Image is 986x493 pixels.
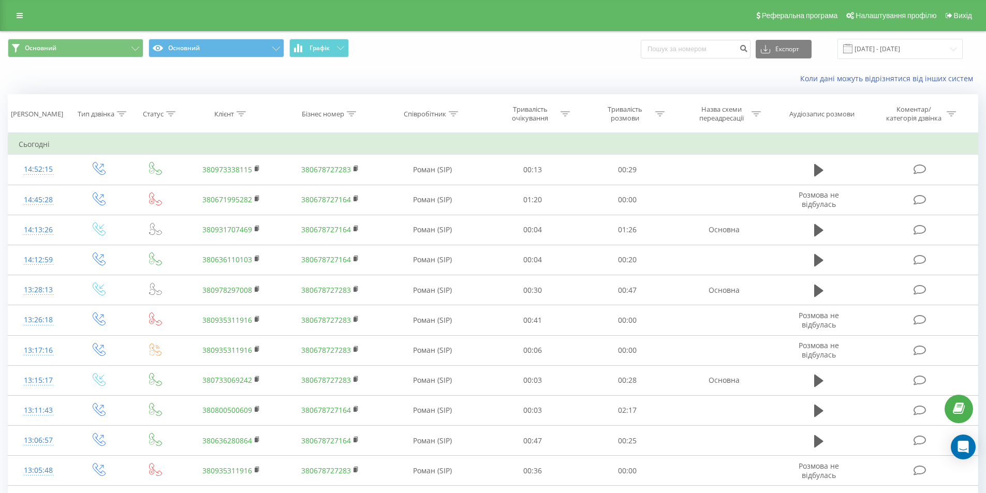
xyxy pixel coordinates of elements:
div: 13:26:18 [19,310,58,330]
a: 380678727283 [301,285,351,295]
span: Графік [310,44,330,52]
a: 380636280864 [202,436,252,445]
button: Експорт [756,40,812,58]
a: 380931707469 [202,225,252,234]
div: 13:11:43 [19,400,58,421]
td: 00:04 [485,215,580,245]
div: Open Intercom Messenger [951,435,976,459]
a: 380678727164 [301,225,351,234]
a: 380678727164 [301,195,351,204]
a: 380733069242 [202,375,252,385]
span: Розмова не відбулась [799,190,839,209]
button: Основний [149,39,284,57]
a: 380935311916 [202,345,252,355]
div: Тривалість очікування [503,105,558,123]
a: 380678727283 [301,165,351,174]
span: Вихід [954,11,972,20]
td: 00:36 [485,456,580,486]
div: Тривалість розмови [597,105,653,123]
td: 00:06 [485,335,580,365]
td: 00:41 [485,305,580,335]
a: Коли дані можуть відрізнятися вiд інших систем [800,73,978,83]
td: 00:00 [580,305,675,335]
td: Роман (SIP) [379,426,485,456]
div: Назва схеми переадресації [694,105,749,123]
td: 00:00 [580,185,675,215]
span: Розмова не відбулась [799,461,839,480]
a: 380636110103 [202,255,252,264]
div: 13:06:57 [19,430,58,451]
td: 00:04 [485,245,580,275]
div: 13:17:16 [19,340,58,361]
div: Клієнт [214,110,234,118]
td: Основна [674,275,773,305]
a: 380935311916 [202,466,252,475]
span: Розмова не відбулась [799,340,839,360]
span: Налаштування профілю [856,11,936,20]
td: 00:20 [580,245,675,275]
div: 14:13:26 [19,220,58,240]
td: Основна [674,215,773,245]
div: 14:12:59 [19,250,58,270]
td: Основна [674,365,773,395]
td: 00:47 [485,426,580,456]
td: Сьогодні [8,134,978,155]
td: 01:20 [485,185,580,215]
div: Статус [143,110,164,118]
td: 02:17 [580,395,675,425]
td: 01:26 [580,215,675,245]
td: Роман (SIP) [379,155,485,185]
div: 14:52:15 [19,159,58,180]
a: 380678727164 [301,405,351,415]
a: 380678727164 [301,255,351,264]
td: 00:25 [580,426,675,456]
a: 380678727283 [301,375,351,385]
div: 14:45:28 [19,190,58,210]
td: 00:28 [580,365,675,395]
button: Графік [289,39,349,57]
div: [PERSON_NAME] [11,110,63,118]
td: 00:30 [485,275,580,305]
div: Тип дзвінка [78,110,114,118]
td: Роман (SIP) [379,215,485,245]
td: 00:13 [485,155,580,185]
a: 380678727283 [301,345,351,355]
div: Аудіозапис розмови [789,110,855,118]
td: Роман (SIP) [379,395,485,425]
div: 13:05:48 [19,460,58,481]
td: 00:00 [580,456,675,486]
a: 380678727164 [301,436,351,445]
td: Роман (SIP) [379,456,485,486]
a: 380935311916 [202,315,252,325]
span: Основний [25,44,56,52]
div: Співробітник [404,110,446,118]
div: Бізнес номер [302,110,344,118]
td: Роман (SIP) [379,305,485,335]
td: 00:29 [580,155,675,185]
a: 380973338115 [202,165,252,174]
div: 13:15:17 [19,370,58,391]
td: Роман (SIP) [379,185,485,215]
span: Реферальна програма [762,11,838,20]
td: 00:47 [580,275,675,305]
td: 00:00 [580,335,675,365]
span: Розмова не відбулась [799,310,839,330]
td: Роман (SIP) [379,335,485,365]
button: Основний [8,39,143,57]
a: 380800500609 [202,405,252,415]
td: Роман (SIP) [379,245,485,275]
div: Коментар/категорія дзвінка [884,105,944,123]
input: Пошук за номером [641,40,750,58]
td: Роман (SIP) [379,365,485,395]
td: 00:03 [485,395,580,425]
td: 00:03 [485,365,580,395]
div: 13:28:13 [19,280,58,300]
a: 380671995282 [202,195,252,204]
a: 380678727283 [301,315,351,325]
a: 380978297008 [202,285,252,295]
a: 380678727283 [301,466,351,475]
td: Роман (SIP) [379,275,485,305]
